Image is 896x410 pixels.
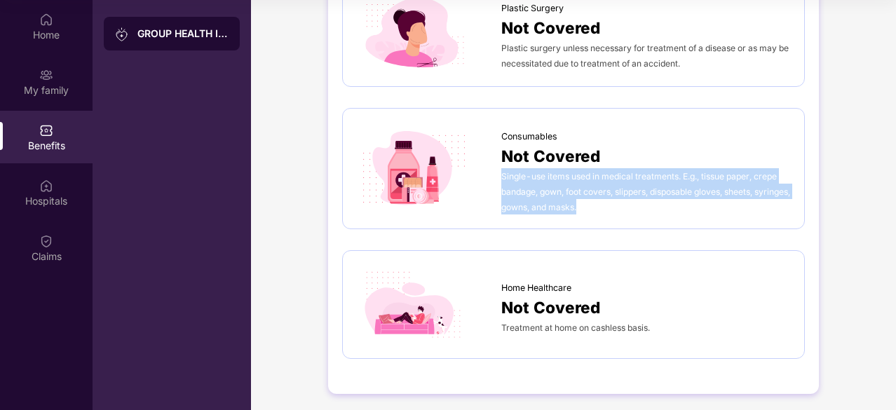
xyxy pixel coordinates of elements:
img: svg+xml;base64,PHN2ZyB3aWR0aD0iMjAiIGhlaWdodD0iMjAiIHZpZXdCb3g9IjAgMCAyMCAyMCIgZmlsbD0ibm9uZSIgeG... [115,27,129,41]
img: icon [357,129,470,208]
span: Not Covered [501,15,600,40]
img: svg+xml;base64,PHN2ZyBpZD0iQ2xhaW0iIHhtbG5zPSJodHRwOi8vd3d3LnczLm9yZy8yMDAwL3N2ZyIgd2lkdGg9IjIwIi... [39,234,53,248]
span: Home Healthcare [501,281,571,295]
span: Plastic Surgery [501,1,564,15]
span: Single-use items used in medical treatments. E.g., tissue paper, crepe bandage, gown, foot covers... [501,171,790,212]
span: Not Covered [501,295,600,320]
img: svg+xml;base64,PHN2ZyBpZD0iSG9tZSIgeG1sbnM9Imh0dHA6Ly93d3cudzMub3JnLzIwMDAvc3ZnIiB3aWR0aD0iMjAiIG... [39,13,53,27]
img: svg+xml;base64,PHN2ZyB3aWR0aD0iMjAiIGhlaWdodD0iMjAiIHZpZXdCb3g9IjAgMCAyMCAyMCIgZmlsbD0ibm9uZSIgeG... [39,68,53,82]
span: Consumables [501,130,557,144]
img: icon [357,265,470,344]
span: Not Covered [501,144,600,168]
img: svg+xml;base64,PHN2ZyBpZD0iSG9zcGl0YWxzIiB4bWxucz0iaHR0cDovL3d3dy53My5vcmcvMjAwMC9zdmciIHdpZHRoPS... [39,179,53,193]
span: Plastic surgery unless necessary for treatment of a disease or as may be necessitated due to trea... [501,43,789,69]
span: Treatment at home on cashless basis. [501,322,650,333]
img: svg+xml;base64,PHN2ZyBpZD0iQmVuZWZpdHMiIHhtbG5zPSJodHRwOi8vd3d3LnczLm9yZy8yMDAwL3N2ZyIgd2lkdGg9Ij... [39,123,53,137]
div: GROUP HEALTH INSURANCE [137,27,229,41]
